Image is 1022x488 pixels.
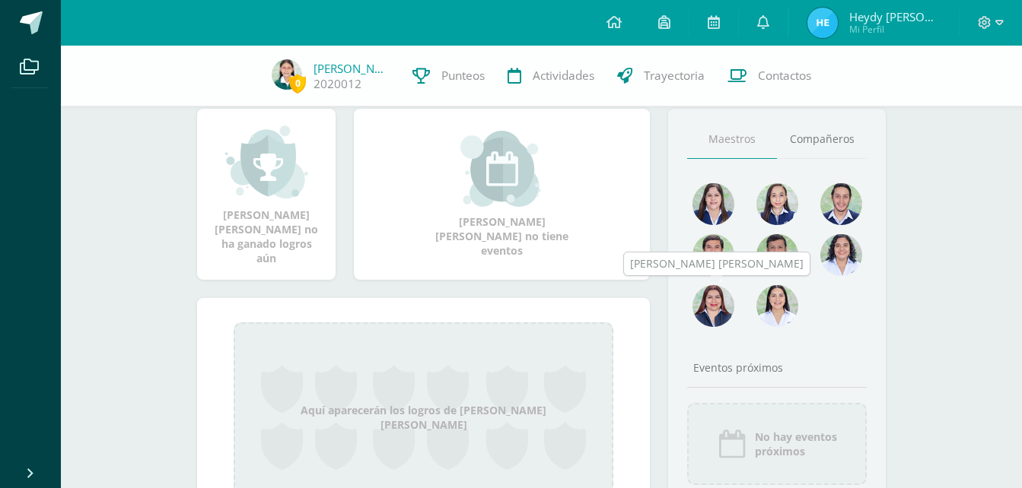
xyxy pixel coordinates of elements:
span: Heydy [PERSON_NAME] [849,9,941,24]
img: 622beff7da537a3f0b3c15e5b2b9eed9.png [692,183,734,225]
div: [PERSON_NAME] [PERSON_NAME] [630,256,804,271]
img: e88866c1a8bf4b3153ff9c6787b2a6b2.png [756,285,798,327]
div: [PERSON_NAME] [PERSON_NAME] no tiene eventos [426,131,578,258]
img: 9128956020f7b566c036730ad4e45319.png [272,59,302,90]
a: Contactos [716,46,823,106]
a: Trayectoria [606,46,716,106]
div: [PERSON_NAME] [PERSON_NAME] no ha ganado logros aún [212,124,320,265]
img: event_icon.png [717,429,747,459]
div: Eventos próximos [687,360,867,375]
span: Punteos [441,68,485,84]
a: Maestros [687,120,777,159]
img: 54c759e5b9bb94252904e19d2c113a42.png [756,234,798,276]
img: achievement_small.png [225,124,308,200]
span: No hay eventos próximos [755,429,837,458]
a: [PERSON_NAME] [314,61,390,76]
img: e3394e7adb7c8ac64a4cac27f35e8a2d.png [820,183,862,225]
img: e0582db7cc524a9960c08d03de9ec803.png [756,183,798,225]
a: Compañeros [777,120,867,159]
img: f0af4734c025b990c12c69d07632b04a.png [692,234,734,276]
span: 0 [289,74,306,93]
span: Contactos [758,68,811,84]
img: event_small.png [460,131,543,207]
span: Actividades [533,68,594,84]
span: Mi Perfil [849,23,941,36]
img: 49dc8e21f7ab65871528d29e49465059.png [807,8,838,38]
a: Punteos [401,46,496,106]
a: 2020012 [314,76,361,92]
span: Trayectoria [644,68,705,84]
img: 74e021dbc1333a55a6a6352084f0f183.png [820,234,862,276]
a: Actividades [496,46,606,106]
img: 59227928e3dac575fdf63e669d788b56.png [692,285,734,327]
